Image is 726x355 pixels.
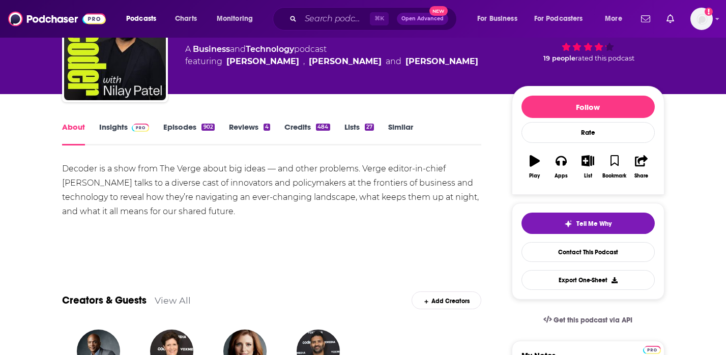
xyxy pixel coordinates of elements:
img: Podchaser Pro [643,346,661,354]
button: Show profile menu [690,8,713,30]
img: Podchaser Pro [132,124,150,132]
span: Charts [175,12,197,26]
button: Open AdvancedNew [397,13,448,25]
a: Pro website [643,344,661,354]
a: Kara Swisher [309,55,382,68]
a: Jon Fortt [405,55,478,68]
input: Search podcasts, credits, & more... [301,11,370,27]
div: 27 [365,124,374,131]
div: List [584,173,592,179]
a: Credits484 [284,122,330,145]
a: Show notifications dropdown [662,10,678,27]
span: Open Advanced [401,16,444,21]
a: Business [193,44,230,54]
a: Reviews4 [229,122,270,145]
span: Logged in as cmand-c [690,8,713,30]
span: 19 people [543,54,575,62]
span: New [429,6,448,16]
button: Apps [548,149,574,185]
a: View All [155,295,191,306]
button: open menu [598,11,635,27]
button: Bookmark [601,149,628,185]
a: Creators & Guests [62,294,147,307]
a: Contact This Podcast [521,242,655,262]
div: Search podcasts, credits, & more... [282,7,467,31]
div: Bookmark [602,173,626,179]
a: Get this podcast via API [535,308,641,333]
span: Podcasts [126,12,156,26]
div: Apps [555,173,568,179]
img: User Profile [690,8,713,30]
a: Lists27 [344,122,374,145]
span: and [230,44,246,54]
a: Similar [388,122,413,145]
button: open menu [119,11,169,27]
button: Play [521,149,548,185]
span: featuring [185,55,478,68]
a: Technology [246,44,294,54]
button: open menu [470,11,530,27]
span: ⌘ K [370,12,389,25]
button: tell me why sparkleTell Me Why [521,213,655,234]
div: 4 [264,124,270,131]
span: More [605,12,622,26]
div: Share [634,173,648,179]
button: open menu [528,11,598,27]
a: About [62,122,85,145]
span: , [303,55,305,68]
a: Charts [168,11,203,27]
span: For Podcasters [534,12,583,26]
button: Follow [521,96,655,118]
div: A podcast [185,43,478,68]
div: Play [529,173,540,179]
a: Show notifications dropdown [637,10,654,27]
span: and [386,55,401,68]
img: Podchaser - Follow, Share and Rate Podcasts [8,9,106,28]
span: For Business [477,12,517,26]
div: 484 [316,124,330,131]
img: tell me why sparkle [564,220,572,228]
span: rated this podcast [575,54,634,62]
button: Share [628,149,654,185]
span: Monitoring [217,12,253,26]
button: Export One-Sheet [521,270,655,290]
span: Tell Me Why [576,220,612,228]
button: open menu [210,11,266,27]
div: Add Creators [412,291,481,309]
a: InsightsPodchaser Pro [99,122,150,145]
div: Rate [521,122,655,143]
div: 902 [201,124,214,131]
a: Episodes902 [163,122,214,145]
span: Get this podcast via API [554,316,632,324]
div: Decoder is a show from The Verge about big ideas — and other problems. Verge editor-in-chief [PER... [62,162,482,219]
button: List [574,149,601,185]
svg: Add a profile image [705,8,713,16]
a: Nilay Patel [226,55,299,68]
